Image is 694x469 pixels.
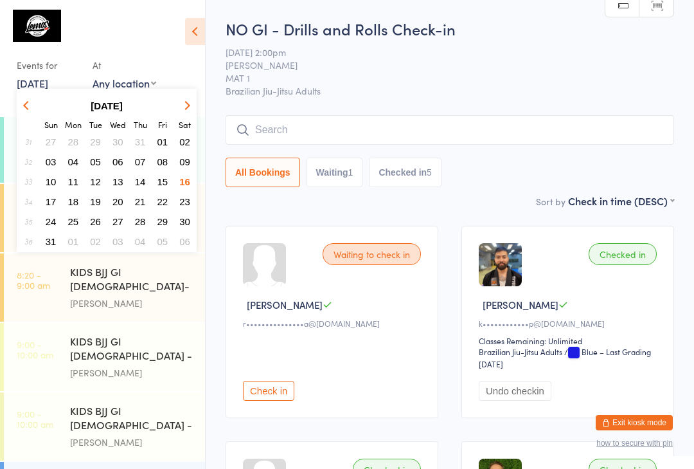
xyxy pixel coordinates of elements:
[46,196,57,207] span: 17
[93,55,156,76] div: At
[130,193,150,210] button: 21
[226,18,674,39] h2: NO GI - Drills and Rolls Check-in
[226,115,674,145] input: Search
[85,213,105,230] button: 26
[175,213,195,230] button: 30
[70,365,194,380] div: [PERSON_NAME]
[108,193,128,210] button: 20
[17,339,53,360] time: 9:00 - 10:00 am
[112,196,123,207] span: 20
[90,156,101,167] span: 05
[153,193,173,210] button: 22
[307,158,363,187] button: Waiting1
[68,136,79,147] span: 28
[112,136,123,147] span: 30
[179,236,190,247] span: 06
[157,216,168,227] span: 29
[89,119,102,130] small: Tuesday
[41,173,61,190] button: 10
[157,136,168,147] span: 01
[134,119,147,130] small: Thursday
[85,173,105,190] button: 12
[85,133,105,151] button: 29
[479,381,551,401] button: Undo checkin
[226,71,654,84] span: MAT 1
[175,173,195,190] button: 16
[46,176,57,187] span: 10
[243,318,425,329] div: r•••••••••••••••a@[DOMAIN_NAME]
[112,216,123,227] span: 27
[68,216,79,227] span: 25
[568,194,674,208] div: Check in time (DESC)
[4,392,205,461] a: 9:00 -10:00 amKIDS BJJ GI [DEMOGRAPHIC_DATA] - Level 2[PERSON_NAME]
[24,216,32,226] em: 35
[135,176,146,187] span: 14
[85,233,105,250] button: 02
[157,236,168,247] span: 05
[323,243,421,265] div: Waiting to check in
[130,213,150,230] button: 28
[157,156,168,167] span: 08
[479,243,522,286] img: image1689671265.png
[135,196,146,207] span: 21
[226,84,674,97] span: Brazilian Jiu-Jitsu Adults
[64,173,84,190] button: 11
[179,196,190,207] span: 23
[130,153,150,170] button: 07
[247,298,323,311] span: [PERSON_NAME]
[24,196,32,207] em: 34
[68,196,79,207] span: 18
[4,117,205,183] a: 6:00 -7:00 amNO GI - INTERMEDIATE[PERSON_NAME] and [PERSON_NAME]
[25,136,31,147] em: 31
[153,173,173,190] button: 15
[93,76,156,90] div: Any location
[175,153,195,170] button: 09
[536,195,565,208] label: Sort by
[130,133,150,151] button: 31
[24,176,32,187] em: 33
[135,136,146,147] span: 31
[17,270,50,290] time: 8:20 - 9:00 am
[70,264,194,296] div: KIDS BJJ GI [DEMOGRAPHIC_DATA]- Level 2
[85,193,105,210] button: 19
[179,216,190,227] span: 30
[24,156,32,167] em: 32
[90,136,101,147] span: 29
[226,158,300,187] button: All Bookings
[41,213,61,230] button: 24
[153,213,173,230] button: 29
[179,136,190,147] span: 02
[17,55,80,76] div: Events for
[70,334,194,365] div: KIDS BJJ GI [DEMOGRAPHIC_DATA] - Level 1
[130,173,150,190] button: 14
[24,236,32,246] em: 36
[369,158,441,187] button: Checked in5
[70,296,194,311] div: [PERSON_NAME]
[108,153,128,170] button: 06
[348,167,353,178] div: 1
[179,156,190,167] span: 09
[175,233,195,250] button: 06
[70,403,194,435] div: KIDS BJJ GI [DEMOGRAPHIC_DATA] - Level 2
[135,236,146,247] span: 04
[108,213,128,230] button: 27
[110,119,126,130] small: Wednesday
[108,173,128,190] button: 13
[175,193,195,210] button: 23
[157,196,168,207] span: 22
[4,323,205,391] a: 9:00 -10:00 amKIDS BJJ GI [DEMOGRAPHIC_DATA] - Level 1[PERSON_NAME]
[226,46,654,59] span: [DATE] 2:00pm
[46,136,57,147] span: 27
[596,439,673,448] button: how to secure with pin
[226,59,654,71] span: [PERSON_NAME]
[90,176,101,187] span: 12
[479,346,562,357] div: Brazilian Jiu-Jitsu Adults
[153,233,173,250] button: 05
[175,133,195,151] button: 02
[108,133,128,151] button: 30
[85,153,105,170] button: 05
[64,213,84,230] button: 25
[479,318,661,329] div: k••••••••••••p@[DOMAIN_NAME]
[135,156,146,167] span: 07
[90,236,101,247] span: 02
